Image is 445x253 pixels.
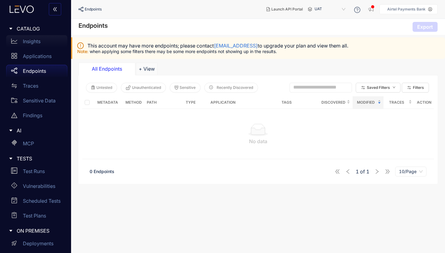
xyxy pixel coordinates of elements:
a: Sensitive Data [6,94,67,109]
button: Filters [402,83,429,93]
a: Insights [6,35,67,50]
span: Discovered [321,99,345,106]
th: Metadata [92,96,123,109]
span: Note: [77,49,90,54]
span: caret-right [9,128,13,133]
span: TESTS [17,156,62,161]
a: Scheduled Tests [6,195,67,209]
div: No data [87,139,429,144]
th: Application [208,96,279,109]
p: when applying some filters there may be some more endpoints not showing up in the results. [77,49,440,54]
a: Traces [6,80,67,94]
a: Test Runs [6,165,67,180]
div: ON PREMISES [4,224,67,237]
p: Deployments [23,241,53,246]
span: clock-circle [209,85,213,90]
th: Method [123,96,144,109]
span: 10/Page [399,167,423,176]
span: Traces [386,99,407,106]
a: Findings [6,109,67,124]
span: Filters [413,85,424,90]
th: Discovered [319,96,353,109]
p: Traces [23,83,38,89]
div: AI [4,124,67,137]
p: Test Runs [23,168,45,174]
th: Traces [384,96,414,109]
p: Airtel Payments Bank [387,7,426,11]
span: UAT [315,4,347,14]
a: Endpoints [6,65,67,80]
p: Test Plans [23,213,46,218]
span: CATALOG [17,26,62,31]
a: [EMAIL_ADDRESS] [214,43,258,49]
p: Insights [23,39,40,44]
div: CATALOG [4,22,67,35]
span: Recently Discovered [217,85,253,90]
span: AI [17,128,62,133]
a: Applications [6,50,67,65]
p: Findings [23,113,42,118]
p: Sensitive Data [23,98,56,103]
span: Modified [355,99,376,106]
p: Endpoints [23,68,46,74]
a: Test Plans [6,209,67,224]
p: Vulnerabilities [23,183,55,189]
div: All Endpoints [84,66,130,72]
p: MCP [23,141,34,146]
th: Action [414,96,434,109]
button: Add tab [136,63,158,75]
span: double-left [53,7,57,12]
span: caret-right [9,229,13,233]
button: Untested [86,83,117,93]
button: Export [413,22,438,32]
span: Endpoints [85,7,102,11]
div: TESTS [4,152,67,165]
span: Saved Filters [367,85,390,90]
span: 0 Endpoints [90,169,114,174]
span: Sensitive [180,85,196,90]
button: clock-circleRecently Discovered [204,83,258,93]
span: ON PREMISES [17,228,62,234]
span: warning [11,112,17,118]
span: Launch API Portal [271,7,303,11]
p: Scheduled Tests [23,198,61,204]
span: 1 [356,169,359,174]
button: Launch API Portal [261,4,308,14]
span: of [356,169,369,174]
a: Deployments [6,238,67,252]
span: Untested [96,85,112,90]
button: double-left [49,3,61,15]
span: swap [11,83,17,89]
span: caret-right [9,27,13,31]
th: Tags [279,96,319,109]
button: Saved Filtersdown [356,83,400,93]
th: Path [144,96,183,109]
span: Unauthenticated [132,85,161,90]
span: down [392,86,396,89]
span: caret-right [9,156,13,161]
span: This account may have more endpoints; please contact to upgrade your plan and view them all. [87,43,348,48]
a: Vulnerabilities [6,180,67,195]
button: Unauthenticated [121,83,166,93]
span: 1 [366,169,369,174]
a: MCP [6,137,67,152]
h4: Endpoints [78,22,108,29]
th: Type [183,96,208,109]
button: Sensitive [170,83,201,93]
p: Applications [23,53,52,59]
